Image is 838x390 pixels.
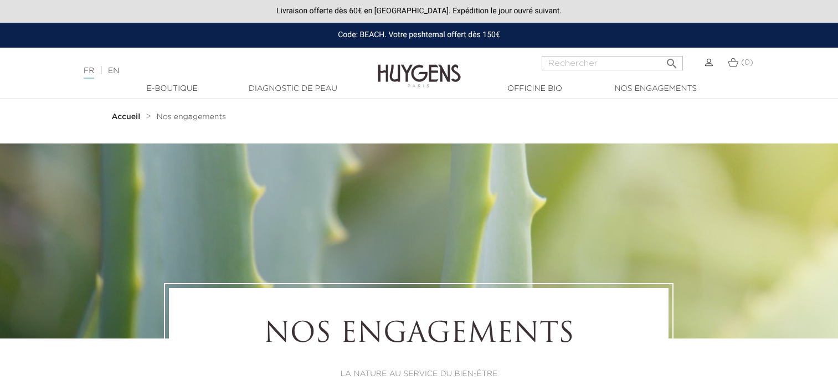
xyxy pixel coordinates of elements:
[600,83,711,95] a: Nos engagements
[480,83,590,95] a: Officine Bio
[157,112,226,121] a: Nos engagements
[157,113,226,121] span: Nos engagements
[665,54,678,67] i: 
[108,67,119,75] a: EN
[78,64,341,78] div: |
[112,112,143,121] a: Accueil
[378,47,461,89] img: Huygens
[112,113,141,121] strong: Accueil
[238,83,348,95] a: Diagnostic de peau
[662,53,682,68] button: 
[542,56,683,70] input: Rechercher
[117,83,228,95] a: E-Boutique
[741,59,753,66] span: (0)
[199,319,638,352] h1: NOS ENGAGEMENTS
[199,368,638,380] p: LA NATURE AU SERVICE DU BIEN-ÊTRE
[84,67,94,79] a: FR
